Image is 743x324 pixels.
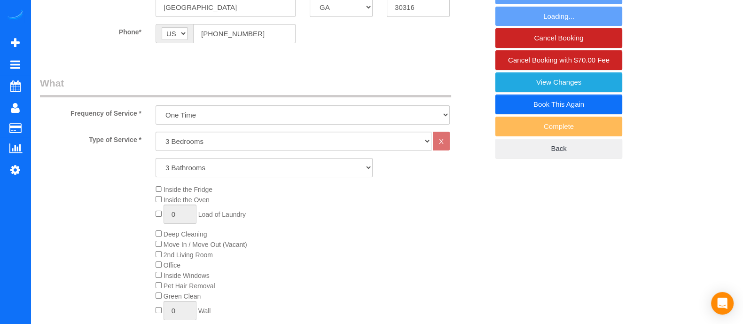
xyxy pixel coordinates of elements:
span: Move In / Move Out (Vacant) [164,241,247,248]
a: Book This Again [495,95,622,114]
label: Phone* [33,24,149,37]
a: Cancel Booking [495,28,622,48]
span: Inside Windows [164,272,210,279]
a: Cancel Booking with $70.00 Fee [495,50,622,70]
a: Back [495,139,622,158]
span: Green Clean [164,292,201,300]
div: Open Intercom Messenger [711,292,734,315]
span: Load of Laundry [198,211,246,218]
legend: What [40,76,451,97]
span: Deep Cleaning [164,230,207,238]
input: Phone* [193,24,296,43]
span: Office [164,261,180,269]
label: Frequency of Service * [33,105,149,118]
span: Inside the Oven [164,196,210,204]
span: Pet Hair Removal [164,282,215,290]
span: Inside the Fridge [164,186,212,193]
span: 2nd Living Room [164,251,213,259]
a: View Changes [495,72,622,92]
img: Automaid Logo [6,9,24,23]
label: Type of Service * [33,132,149,144]
span: Cancel Booking with $70.00 Fee [508,56,610,64]
span: Wall [198,307,211,315]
